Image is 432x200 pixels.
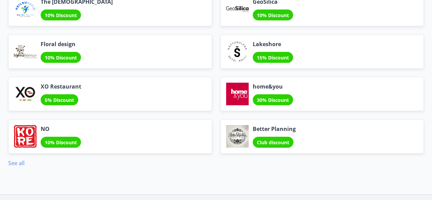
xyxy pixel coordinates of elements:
[253,125,296,133] font: Better Planning
[45,12,77,18] font: 10% Discount
[257,12,289,18] font: 10% Discount
[45,139,77,146] font: 10% Discount
[41,125,50,133] font: NO
[45,54,77,61] font: 10% Discount
[257,97,289,103] font: 30% Discount
[45,97,74,103] font: 5% Discount
[8,159,25,167] font: See all
[41,40,75,48] font: Floral design
[257,139,289,146] font: Club discount
[41,83,81,90] font: XO Restaurant
[257,54,289,61] font: 15% Discount
[253,40,281,48] font: Lakeshore
[253,83,293,90] span: home&you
